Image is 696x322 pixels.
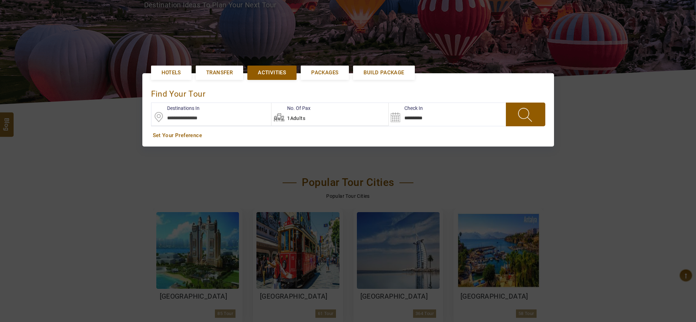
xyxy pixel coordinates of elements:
span: Activities [258,69,286,76]
span: Packages [311,69,338,76]
span: Hotels [162,69,181,76]
a: Packages [301,66,349,80]
span: Transfer [206,69,233,76]
a: Set Your Preference [153,132,544,139]
label: No. Of Pax [271,105,310,112]
div: find your Tour [151,82,545,103]
span: 1Adults [287,115,305,121]
a: Activities [247,66,297,80]
span: Build Package [364,69,404,76]
label: Check In [389,105,423,112]
label: Destinations In [151,105,200,112]
a: Hotels [151,66,192,80]
a: Build Package [353,66,414,80]
a: Transfer [196,66,243,80]
iframe: chat widget [653,278,696,312]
